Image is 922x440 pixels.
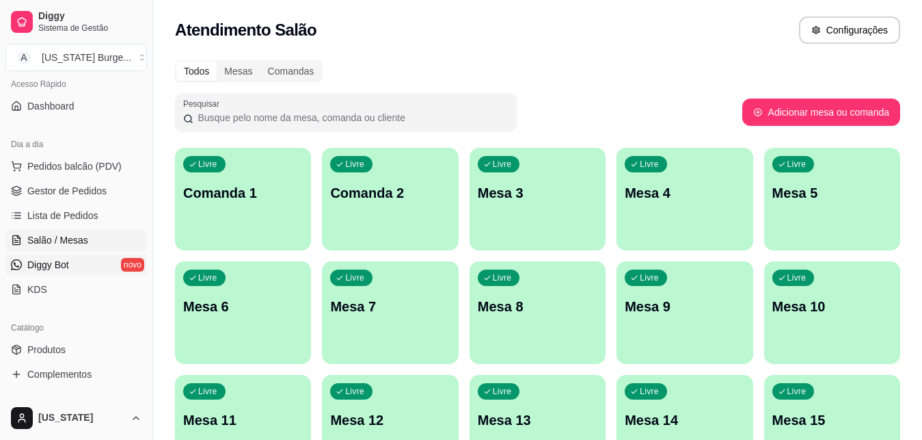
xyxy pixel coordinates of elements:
button: LivreMesa 7 [322,261,458,364]
div: [US_STATE] Burge ... [42,51,131,64]
p: Livre [198,386,217,397]
p: Livre [493,272,512,283]
p: Mesa 12 [330,411,450,430]
a: Gestor de Pedidos [5,180,147,202]
span: Gestor de Pedidos [27,184,107,198]
span: [US_STATE] [38,412,125,424]
div: Mesas [217,62,260,81]
label: Pesquisar [183,98,224,109]
button: LivreMesa 8 [470,261,606,364]
p: Mesa 7 [330,297,450,316]
span: KDS [27,283,47,296]
p: Comanda 2 [330,183,450,203]
a: Diggy Botnovo [5,254,147,276]
p: Mesa 10 [772,297,892,316]
a: Dashboard [5,95,147,117]
span: Pedidos balcão (PDV) [27,159,122,173]
span: Diggy [38,10,141,23]
p: Livre [640,272,659,283]
div: Acesso Rápido [5,73,147,95]
p: Mesa 13 [478,411,597,430]
button: [US_STATE] [5,402,147,435]
p: Livre [787,272,806,283]
p: Mesa 14 [625,411,744,430]
div: Comandas [260,62,322,81]
p: Livre [640,159,659,170]
button: Pedidos balcão (PDV) [5,155,147,177]
a: Salão / Mesas [5,229,147,251]
p: Livre [198,159,217,170]
p: Mesa 4 [625,183,744,203]
button: Configurações [799,16,900,44]
div: Catálogo [5,317,147,339]
p: Mesa 5 [772,183,892,203]
button: Select a team [5,44,147,71]
p: Livre [345,272,364,283]
button: LivreMesa 3 [470,148,606,250]
div: Dia a dia [5,133,147,155]
span: Sistema de Gestão [38,23,141,34]
input: Pesquisar [193,111,509,125]
p: Mesa 9 [625,297,744,316]
span: Dashboard [27,99,74,113]
span: A [17,51,31,64]
p: Mesa 11 [183,411,303,430]
button: LivreComanda 2 [322,148,458,250]
button: LivreMesa 4 [616,148,752,250]
span: Salão / Mesas [27,233,88,247]
p: Livre [345,386,364,397]
p: Livre [493,159,512,170]
p: Mesa 8 [478,297,597,316]
span: Produtos [27,343,66,357]
a: KDS [5,279,147,300]
p: Mesa 15 [772,411,892,430]
p: Livre [640,386,659,397]
a: Produtos [5,339,147,361]
p: Livre [345,159,364,170]
span: Diggy Bot [27,258,69,272]
button: LivreMesa 10 [764,261,900,364]
p: Comanda 1 [183,183,303,203]
h2: Atendimento Salão [175,19,316,41]
p: Mesa 6 [183,297,303,316]
button: Adicionar mesa ou comanda [742,99,900,126]
button: LivreMesa 9 [616,261,752,364]
p: Livre [198,272,217,283]
p: Livre [787,386,806,397]
a: Lista de Pedidos [5,205,147,227]
p: Mesa 3 [478,183,597,203]
button: LivreMesa 5 [764,148,900,250]
span: Complementos [27,367,92,381]
span: Lista de Pedidos [27,209,98,222]
p: Livre [787,159,806,170]
button: LivreMesa 6 [175,261,311,364]
button: LivreComanda 1 [175,148,311,250]
a: DiggySistema de Gestão [5,5,147,38]
a: Complementos [5,363,147,385]
p: Livre [493,386,512,397]
div: Todos [176,62,217,81]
